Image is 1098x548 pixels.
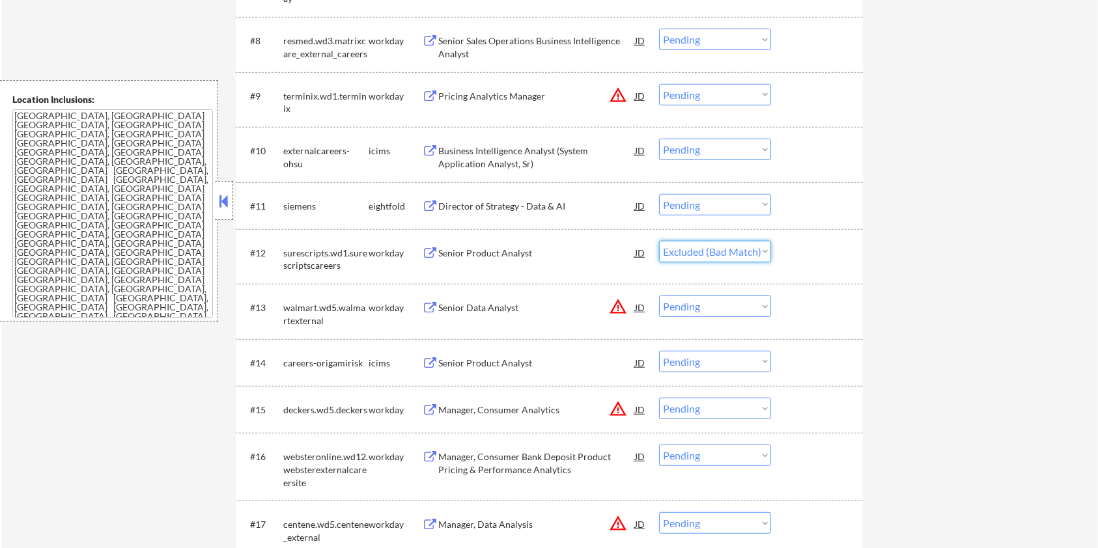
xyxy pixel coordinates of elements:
[438,247,635,260] div: Senior Product Analyst
[283,247,369,272] div: surescripts.wd1.surescriptscareers
[250,90,273,103] div: #9
[634,29,647,52] div: JD
[609,297,627,316] button: warning_amber
[634,84,647,107] div: JD
[634,398,647,421] div: JD
[634,194,647,217] div: JD
[369,450,422,463] div: workday
[634,512,647,536] div: JD
[369,34,422,48] div: workday
[283,144,369,170] div: externalcareers-ohsu
[438,404,635,417] div: Manager, Consumer Analytics
[283,404,369,417] div: deckers.wd5.deckers
[634,139,647,162] div: JD
[634,445,647,468] div: JD
[250,200,273,213] div: #11
[283,357,369,370] div: careers-origamirisk
[250,144,273,158] div: #10
[369,518,422,531] div: workday
[12,93,213,106] div: Location Inclusions:
[250,518,273,531] div: #17
[283,518,369,543] div: centene.wd5.centene_external
[438,357,635,370] div: Senior Product Analyst
[634,295,647,319] div: JD
[283,90,369,115] div: terminix.wd1.terminix
[634,351,647,374] div: JD
[634,241,647,264] div: JD
[369,90,422,103] div: workday
[438,200,635,213] div: Director of Strategy - Data & AI
[250,247,273,260] div: #12
[438,450,635,476] div: Manager, Consumer Bank Deposit Product Pricing & Performance Analytics
[369,404,422,417] div: workday
[369,144,422,158] div: icims
[609,400,627,418] button: warning_amber
[438,90,635,103] div: Pricing Analytics Manager
[250,34,273,48] div: #8
[369,301,422,314] div: workday
[438,518,635,531] div: Manager, Data Analysis
[250,301,273,314] div: #13
[369,200,422,213] div: eightfold
[609,514,627,532] button: warning_amber
[250,450,273,463] div: #16
[438,144,635,170] div: Business Intelligence Analyst (System Application Analyst, Sr)
[438,34,635,60] div: Senior Sales Operations Business Intelligence Analyst
[609,86,627,104] button: warning_amber
[283,200,369,213] div: siemens
[250,357,273,370] div: #14
[283,34,369,60] div: resmed.wd3.matrixcare_external_careers
[283,301,369,327] div: walmart.wd5.walmartexternal
[438,301,635,314] div: Senior Data Analyst
[369,357,422,370] div: icims
[369,247,422,260] div: workday
[250,404,273,417] div: #15
[283,450,369,489] div: websteronline.wd12.websterexternalcareersite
